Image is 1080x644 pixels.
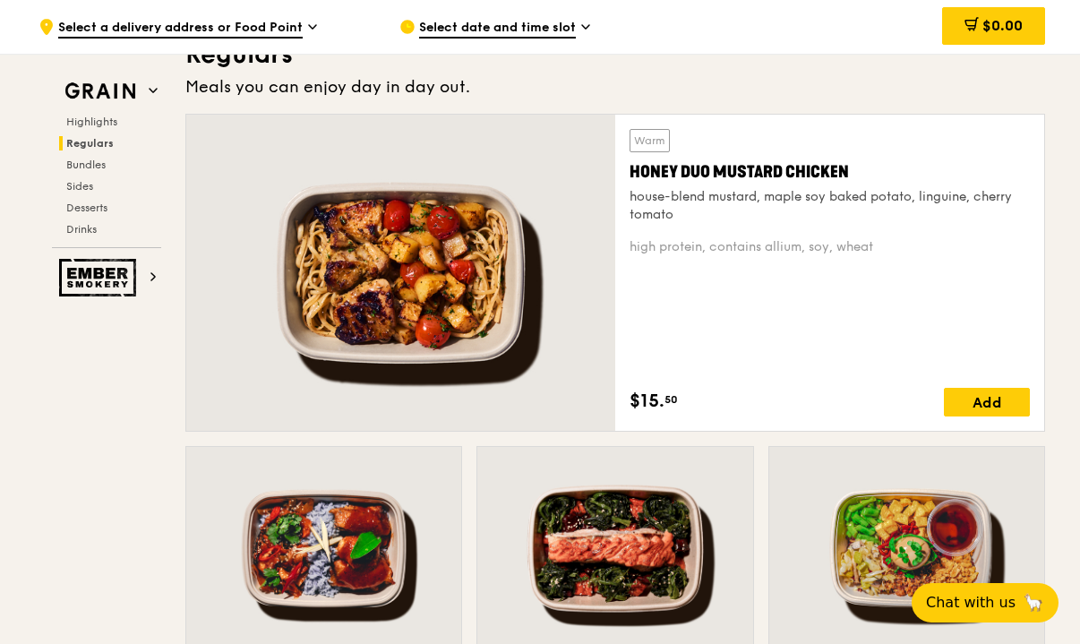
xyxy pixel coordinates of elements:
[59,259,141,296] img: Ember Smokery web logo
[982,17,1023,34] span: $0.00
[664,392,678,407] span: 50
[185,39,1045,71] h3: Regulars
[630,159,1030,185] div: Honey Duo Mustard Chicken
[944,388,1030,416] div: Add
[66,180,93,193] span: Sides
[912,583,1059,623] button: Chat with us🦙
[630,388,664,415] span: $15.
[926,592,1016,614] span: Chat with us
[630,129,670,152] div: Warm
[66,137,114,150] span: Regulars
[630,188,1030,224] div: house-blend mustard, maple soy baked potato, linguine, cherry tomato
[58,19,303,39] span: Select a delivery address or Food Point
[66,202,107,214] span: Desserts
[1023,592,1044,614] span: 🦙
[630,238,1030,256] div: high protein, contains allium, soy, wheat
[66,116,117,128] span: Highlights
[59,75,141,107] img: Grain web logo
[419,19,576,39] span: Select date and time slot
[66,223,97,236] span: Drinks
[66,159,106,171] span: Bundles
[185,74,1045,99] div: Meals you can enjoy day in day out.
